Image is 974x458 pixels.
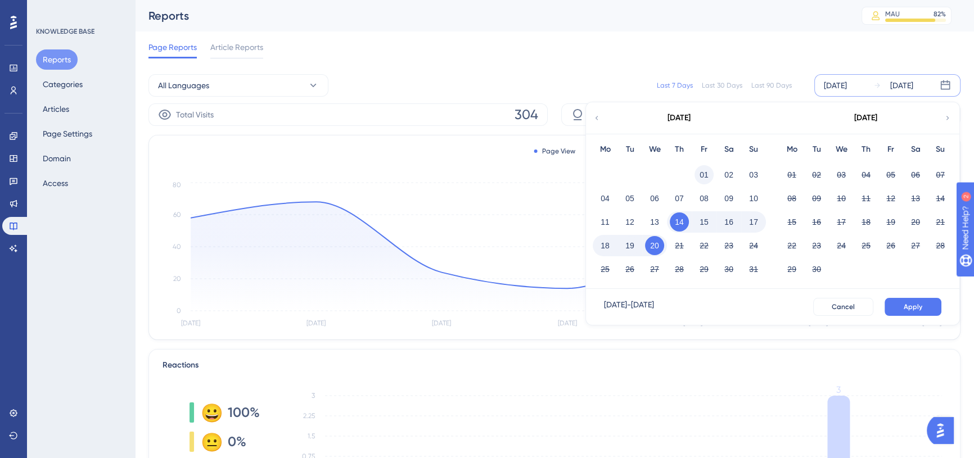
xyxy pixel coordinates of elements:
button: 31 [744,260,763,279]
div: [DATE] - [DATE] [604,298,654,316]
button: 14 [931,189,950,208]
span: Total Visits [176,108,214,121]
button: 24 [744,236,763,255]
button: 26 [881,236,900,255]
button: 09 [807,189,826,208]
button: 05 [881,165,900,184]
span: Cancel [832,302,855,311]
button: Apply [885,298,941,316]
button: 10 [744,189,763,208]
tspan: [DATE] [558,319,577,327]
button: 01 [695,165,714,184]
tspan: 60 [173,211,181,219]
div: Tu [617,143,642,156]
button: 07 [931,165,950,184]
div: [DATE] [854,111,877,125]
button: 13 [645,212,664,232]
div: 😐 [201,433,219,451]
button: Access [36,173,75,193]
button: 18 [856,212,876,232]
div: We [829,143,854,156]
tspan: 2.25 [303,412,315,420]
button: 27 [645,260,664,279]
div: Mo [779,143,804,156]
button: 20 [906,212,925,232]
tspan: [DATE] [181,319,200,327]
div: [DATE] [668,111,691,125]
div: Th [854,143,878,156]
div: 😀 [201,403,219,421]
button: 19 [620,236,639,255]
div: Su [928,143,953,156]
div: 82 % [934,10,946,19]
span: Article Reports [210,40,263,54]
tspan: [DATE] [432,319,451,327]
button: 02 [719,165,738,184]
button: 12 [881,189,900,208]
button: 28 [931,236,950,255]
button: 20 [645,236,664,255]
div: KNOWLEDGE BASE [36,27,94,36]
tspan: 40 [173,243,181,251]
span: Apply [904,302,922,311]
button: 25 [596,260,615,279]
span: 100% [228,403,260,421]
tspan: [DATE] [809,319,828,327]
tspan: [DATE] [922,319,941,327]
div: We [642,143,667,156]
button: Articles [36,99,76,119]
button: 29 [782,260,801,279]
div: Last 7 Days [657,81,693,90]
div: Reports [148,8,833,24]
button: Page Settings [36,124,99,144]
button: 07 [670,189,689,208]
button: 16 [807,212,826,232]
tspan: 20 [173,275,181,283]
button: 23 [807,236,826,255]
span: All Languages [158,79,209,92]
button: 29 [695,260,714,279]
tspan: 80 [173,181,181,189]
button: 05 [620,189,639,208]
button: 22 [782,236,801,255]
div: MAU [885,10,900,19]
div: Reactions [163,359,946,372]
button: Domain [36,148,78,169]
div: Su [741,143,766,156]
button: 19 [881,212,900,232]
button: 17 [744,212,763,232]
tspan: 3 [836,384,841,395]
button: 10 [832,189,851,208]
button: 04 [596,189,615,208]
tspan: [DATE] [306,319,326,327]
button: 22 [695,236,714,255]
iframe: UserGuiding AI Assistant Launcher [927,414,961,447]
span: 304 [515,106,538,124]
button: 24 [832,236,851,255]
button: 08 [695,189,714,208]
div: Fr [692,143,716,156]
button: Reports [36,49,78,70]
button: 02 [807,165,826,184]
button: 11 [596,212,615,232]
span: Page Reports [148,40,197,54]
button: 15 [695,212,714,232]
button: 01 [782,165,801,184]
span: Need Help? [26,3,70,16]
button: 18 [596,236,615,255]
button: 11 [856,189,876,208]
tspan: 1.5 [308,432,315,440]
button: 03 [744,165,763,184]
button: 30 [807,260,826,279]
div: Fr [878,143,903,156]
button: 04 [856,165,876,184]
button: 28 [670,260,689,279]
div: 2 [78,6,82,15]
button: 26 [620,260,639,279]
button: 15 [782,212,801,232]
button: 06 [645,189,664,208]
div: Last 90 Days [751,81,792,90]
button: All Languages [148,74,328,97]
button: 09 [719,189,738,208]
